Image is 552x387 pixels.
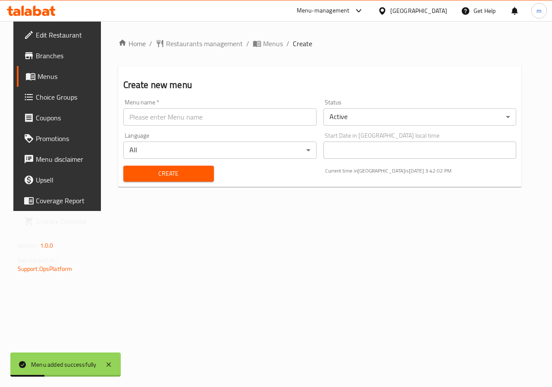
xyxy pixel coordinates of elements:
[18,263,72,274] a: Support.OpsPlatform
[17,170,106,190] a: Upsell
[246,38,249,49] li: /
[536,6,542,16] span: m
[323,108,517,126] div: Active
[17,45,106,66] a: Branches
[17,149,106,170] a: Menu disclaimer
[18,240,39,251] span: Version:
[17,107,106,128] a: Coupons
[123,142,317,159] div: All
[36,113,99,123] span: Coupons
[286,38,289,49] li: /
[253,38,283,49] a: Menus
[123,108,317,126] input: Please enter Menu name
[36,216,99,227] span: Grocery Checklist
[293,38,312,49] span: Create
[118,38,522,49] nav: breadcrumb
[40,240,53,251] span: 1.0.0
[118,38,146,49] a: Home
[263,38,283,49] span: Menus
[36,92,99,102] span: Choice Groups
[17,190,106,211] a: Coverage Report
[36,175,99,185] span: Upsell
[17,128,106,149] a: Promotions
[297,6,350,16] div: Menu-management
[38,71,99,82] span: Menus
[36,30,99,40] span: Edit Restaurant
[36,195,99,206] span: Coverage Report
[18,255,57,266] span: Get support on:
[36,133,99,144] span: Promotions
[17,66,106,87] a: Menus
[156,38,243,49] a: Restaurants management
[36,154,99,164] span: Menu disclaimer
[390,6,447,16] div: [GEOGRAPHIC_DATA]
[123,79,517,91] h2: Create new menu
[166,38,243,49] span: Restaurants management
[31,360,97,369] div: Menu added successfully
[123,166,214,182] button: Create
[17,25,106,45] a: Edit Restaurant
[130,168,207,179] span: Create
[17,87,106,107] a: Choice Groups
[325,167,517,175] p: Current time in [GEOGRAPHIC_DATA] is [DATE] 3:42:02 PM
[36,50,99,61] span: Branches
[149,38,152,49] li: /
[17,211,106,232] a: Grocery Checklist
